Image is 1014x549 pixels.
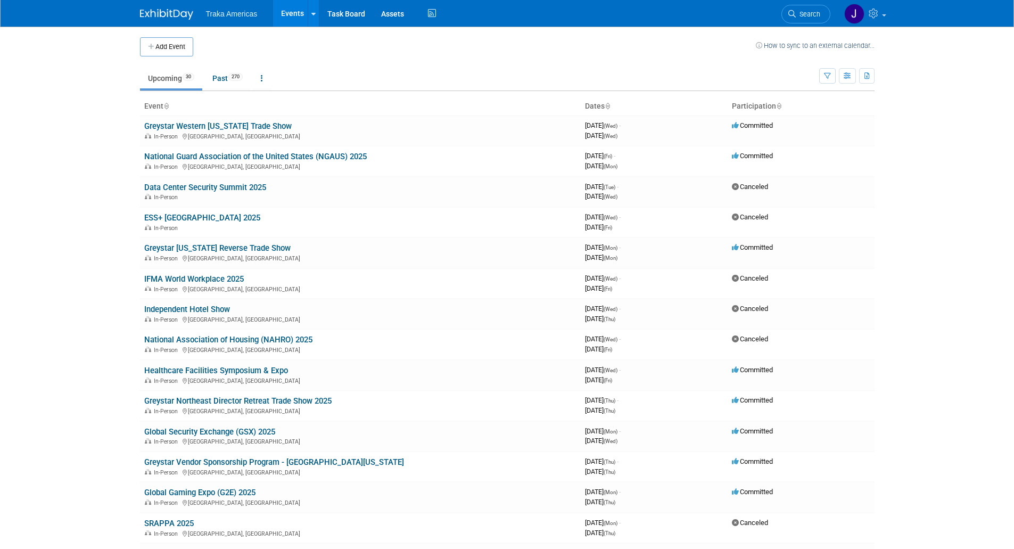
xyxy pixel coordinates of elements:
[585,284,612,292] span: [DATE]
[144,284,576,293] div: [GEOGRAPHIC_DATA], [GEOGRAPHIC_DATA]
[781,5,830,23] a: Search
[581,97,728,116] th: Dates
[732,519,768,527] span: Canceled
[604,163,617,169] span: (Mon)
[144,366,288,375] a: Healthcare Facilities Symposium & Expo
[732,305,768,313] span: Canceled
[585,253,617,261] span: [DATE]
[145,316,151,322] img: In-Person Event
[619,519,621,527] span: -
[604,306,617,312] span: (Wed)
[144,376,576,384] div: [GEOGRAPHIC_DATA], [GEOGRAPHIC_DATA]
[144,468,576,476] div: [GEOGRAPHIC_DATA], [GEOGRAPHIC_DATA]
[144,498,576,506] div: [GEOGRAPHIC_DATA], [GEOGRAPHIC_DATA]
[732,457,773,465] span: Committed
[732,274,768,282] span: Canceled
[619,305,621,313] span: -
[585,243,621,251] span: [DATE]
[144,152,367,161] a: National Guard Association of the United States (NGAUS) 2025
[585,162,617,170] span: [DATE]
[140,68,202,88] a: Upcoming30
[154,194,181,201] span: In-Person
[732,121,773,129] span: Committed
[604,194,617,200] span: (Wed)
[604,530,615,536] span: (Thu)
[585,396,619,404] span: [DATE]
[604,347,612,353] span: (Fri)
[619,121,621,129] span: -
[140,37,193,56] button: Add Event
[145,378,151,383] img: In-Person Event
[619,243,621,251] span: -
[732,243,773,251] span: Committed
[144,406,576,415] div: [GEOGRAPHIC_DATA], [GEOGRAPHIC_DATA]
[144,488,255,497] a: Global Gaming Expo (G2E) 2025
[585,315,615,323] span: [DATE]
[585,274,621,282] span: [DATE]
[844,4,864,24] img: Jamie Saenz
[144,315,576,323] div: [GEOGRAPHIC_DATA], [GEOGRAPHIC_DATA]
[144,427,275,437] a: Global Security Exchange (GSX) 2025
[183,73,194,81] span: 30
[619,274,621,282] span: -
[145,286,151,291] img: In-Person Event
[604,438,617,444] span: (Wed)
[604,133,617,139] span: (Wed)
[776,102,781,110] a: Sort by Participation Type
[604,489,617,495] span: (Mon)
[585,132,617,140] span: [DATE]
[728,97,875,116] th: Participation
[604,286,612,292] span: (Fri)
[154,347,181,354] span: In-Person
[585,121,621,129] span: [DATE]
[144,121,292,131] a: Greystar Western [US_STATE] Trade Show
[756,42,875,50] a: How to sync to an external calendar...
[154,255,181,262] span: In-Person
[604,367,617,373] span: (Wed)
[154,286,181,293] span: In-Person
[619,488,621,496] span: -
[605,102,610,110] a: Sort by Start Date
[585,192,617,200] span: [DATE]
[732,152,773,160] span: Committed
[732,213,768,221] span: Canceled
[585,427,621,435] span: [DATE]
[585,345,612,353] span: [DATE]
[604,225,612,231] span: (Fri)
[145,163,151,169] img: In-Person Event
[154,469,181,476] span: In-Person
[585,529,615,537] span: [DATE]
[585,437,617,445] span: [DATE]
[617,183,619,191] span: -
[585,305,621,313] span: [DATE]
[585,335,621,343] span: [DATE]
[585,213,621,221] span: [DATE]
[585,457,619,465] span: [DATE]
[140,97,581,116] th: Event
[585,519,621,527] span: [DATE]
[144,253,576,262] div: [GEOGRAPHIC_DATA], [GEOGRAPHIC_DATA]
[145,133,151,138] img: In-Person Event
[145,225,151,230] img: In-Person Event
[585,152,615,160] span: [DATE]
[144,529,576,537] div: [GEOGRAPHIC_DATA], [GEOGRAPHIC_DATA]
[604,255,617,261] span: (Mon)
[604,398,615,404] span: (Thu)
[604,378,612,383] span: (Fri)
[204,68,251,88] a: Past270
[145,255,151,260] img: In-Person Event
[585,468,615,476] span: [DATE]
[144,345,576,354] div: [GEOGRAPHIC_DATA], [GEOGRAPHIC_DATA]
[604,337,617,342] span: (Wed)
[163,102,169,110] a: Sort by Event Name
[604,316,615,322] span: (Thu)
[145,469,151,474] img: In-Person Event
[145,347,151,352] img: In-Person Event
[604,520,617,526] span: (Mon)
[144,132,576,140] div: [GEOGRAPHIC_DATA], [GEOGRAPHIC_DATA]
[140,9,193,20] img: ExhibitDay
[604,469,615,475] span: (Thu)
[604,499,615,505] span: (Thu)
[585,406,615,414] span: [DATE]
[154,316,181,323] span: In-Person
